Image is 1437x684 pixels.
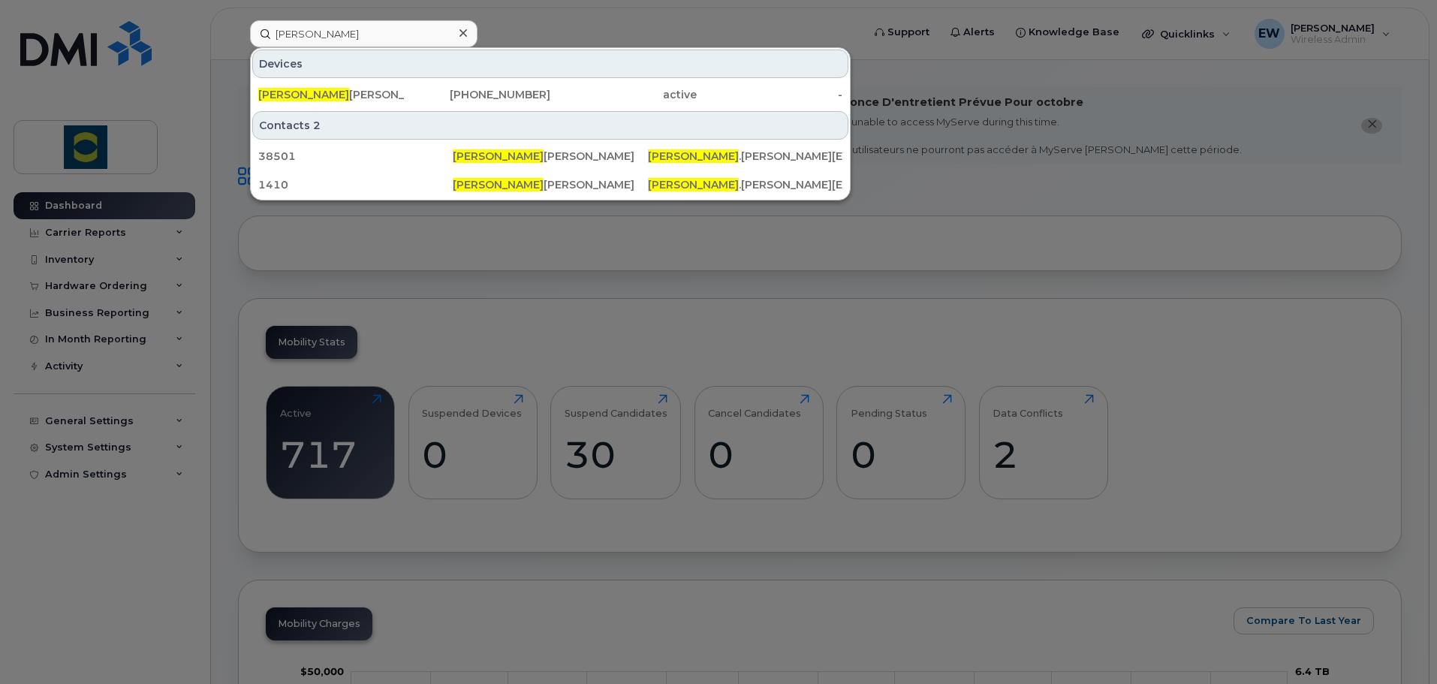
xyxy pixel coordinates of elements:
[258,88,349,101] span: [PERSON_NAME]
[453,177,647,192] div: [PERSON_NAME]
[252,111,848,140] div: Contacts
[550,87,697,102] div: active
[453,178,544,191] span: [PERSON_NAME]
[252,81,848,108] a: [PERSON_NAME][PERSON_NAME][PHONE_NUMBER]active-
[258,149,453,164] div: 38501
[258,177,453,192] div: 1410
[252,171,848,198] a: 1410[PERSON_NAME][PERSON_NAME][PERSON_NAME].[PERSON_NAME][EMAIL_ADDRESS][DOMAIN_NAME]
[697,87,843,102] div: -
[453,149,544,163] span: [PERSON_NAME]
[648,149,739,163] span: [PERSON_NAME]
[313,118,321,133] span: 2
[252,50,848,78] div: Devices
[252,143,848,170] a: 38501[PERSON_NAME][PERSON_NAME][PERSON_NAME].[PERSON_NAME][EMAIL_ADDRESS][DOMAIN_NAME]
[405,87,551,102] div: [PHONE_NUMBER]
[648,177,842,192] div: .[PERSON_NAME][EMAIL_ADDRESS][DOMAIN_NAME]
[453,149,647,164] div: [PERSON_NAME]
[648,178,739,191] span: [PERSON_NAME]
[648,149,842,164] div: .[PERSON_NAME][EMAIL_ADDRESS][DOMAIN_NAME]
[258,87,405,102] div: [PERSON_NAME]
